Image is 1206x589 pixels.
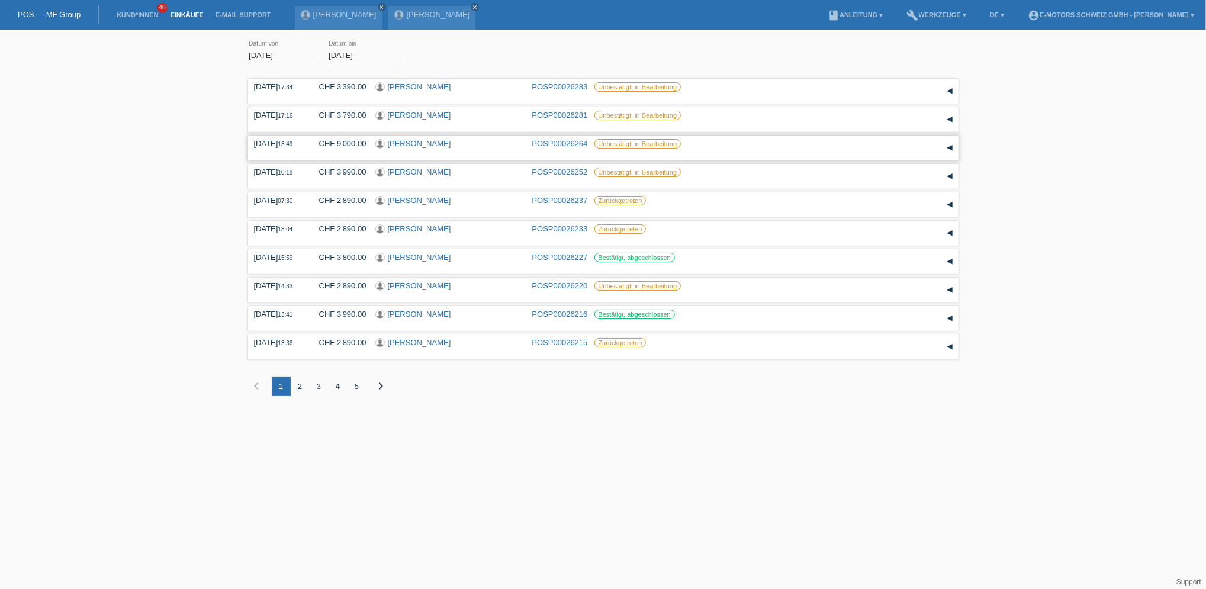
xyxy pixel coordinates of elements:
[532,168,588,176] a: POSP00026252
[310,377,329,396] div: 3
[379,4,385,10] i: close
[941,82,959,100] div: auf-/zuklappen
[254,338,301,347] div: [DATE]
[388,82,451,91] a: [PERSON_NAME]
[272,377,291,396] div: 1
[278,255,292,261] span: 15:59
[594,168,681,177] label: Unbestätigt, in Bearbeitung
[278,283,292,289] span: 14:33
[594,281,681,291] label: Unbestätigt, in Bearbeitung
[941,253,959,271] div: auf-/zuklappen
[1022,11,1200,18] a: account_circleE-Motors Schweiz GmbH - [PERSON_NAME] ▾
[310,196,366,205] div: CHF 2'890.00
[532,253,588,262] a: POSP00026227
[310,139,366,148] div: CHF 9'000.00
[941,338,959,356] div: auf-/zuklappen
[828,9,840,21] i: book
[388,139,451,148] a: [PERSON_NAME]
[254,111,301,120] div: [DATE]
[532,338,588,347] a: POSP00026215
[313,10,377,19] a: [PERSON_NAME]
[594,338,647,347] label: Zurückgetreten
[278,112,292,119] span: 17:16
[594,253,675,262] label: Bestätigt, abgeschlossen
[388,196,451,205] a: [PERSON_NAME]
[941,224,959,242] div: auf-/zuklappen
[254,281,301,290] div: [DATE]
[984,11,1010,18] a: DE ▾
[291,377,310,396] div: 2
[111,11,164,18] a: Kund*innen
[378,3,386,11] a: close
[594,224,647,234] label: Zurückgetreten
[407,10,470,19] a: [PERSON_NAME]
[250,379,264,393] i: chevron_left
[532,139,588,148] a: POSP00026264
[310,338,366,347] div: CHF 2'890.00
[278,141,292,147] span: 13:49
[388,168,451,176] a: [PERSON_NAME]
[310,310,366,318] div: CHF 3'990.00
[164,11,209,18] a: Einkäufe
[254,82,301,91] div: [DATE]
[941,139,959,157] div: auf-/zuklappen
[254,139,301,148] div: [DATE]
[594,139,681,149] label: Unbestätigt, in Bearbeitung
[374,379,388,393] i: chevron_right
[941,111,959,128] div: auf-/zuklappen
[941,310,959,327] div: auf-/zuklappen
[941,196,959,214] div: auf-/zuklappen
[532,281,588,290] a: POSP00026220
[310,253,366,262] div: CHF 3'800.00
[210,11,277,18] a: E-Mail Support
[348,377,366,396] div: 5
[906,9,918,21] i: build
[388,338,451,347] a: [PERSON_NAME]
[901,11,972,18] a: buildWerkzeuge ▾
[278,311,292,318] span: 13:41
[532,82,588,91] a: POSP00026283
[532,196,588,205] a: POSP00026237
[310,281,366,290] div: CHF 2'890.00
[532,111,588,120] a: POSP00026281
[594,111,681,120] label: Unbestätigt, in Bearbeitung
[278,340,292,346] span: 13:36
[388,281,451,290] a: [PERSON_NAME]
[388,224,451,233] a: [PERSON_NAME]
[941,168,959,185] div: auf-/zuklappen
[254,196,301,205] div: [DATE]
[471,3,479,11] a: close
[388,111,451,120] a: [PERSON_NAME]
[1028,9,1040,21] i: account_circle
[310,224,366,233] div: CHF 2'890.00
[310,111,366,120] div: CHF 3'790.00
[157,3,168,13] span: 40
[594,82,681,92] label: Unbestätigt, in Bearbeitung
[254,253,301,262] div: [DATE]
[329,377,348,396] div: 4
[822,11,889,18] a: bookAnleitung ▾
[278,169,292,176] span: 10:18
[532,310,588,318] a: POSP00026216
[941,281,959,299] div: auf-/zuklappen
[388,253,451,262] a: [PERSON_NAME]
[310,82,366,91] div: CHF 3'390.00
[254,224,301,233] div: [DATE]
[388,310,451,318] a: [PERSON_NAME]
[254,168,301,176] div: [DATE]
[18,10,81,19] a: POS — MF Group
[254,310,301,318] div: [DATE]
[532,224,588,233] a: POSP00026233
[278,84,292,91] span: 17:34
[278,226,292,233] span: 18:04
[472,4,478,10] i: close
[594,196,647,205] label: Zurückgetreten
[1176,578,1201,586] a: Support
[310,168,366,176] div: CHF 3'990.00
[594,310,675,319] label: Bestätigt, abgeschlossen
[278,198,292,204] span: 07:30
